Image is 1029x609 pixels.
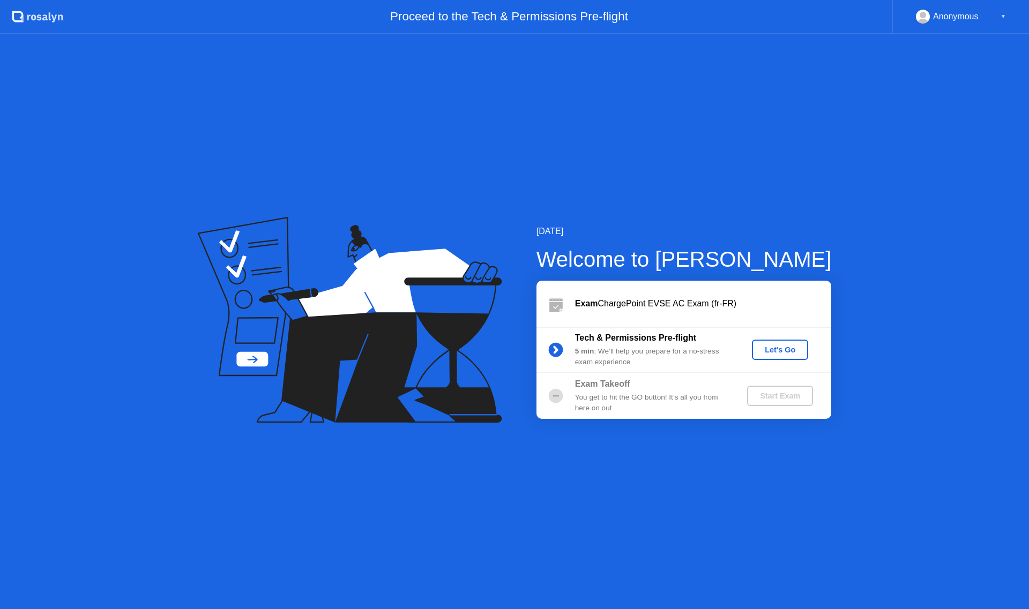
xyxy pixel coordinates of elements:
b: 5 min [575,347,594,355]
div: You get to hit the GO button! It’s all you from here on out [575,392,729,414]
div: Start Exam [751,392,809,400]
div: ▼ [1001,10,1006,24]
button: Let's Go [752,340,808,360]
div: Anonymous [933,10,979,24]
b: Tech & Permissions Pre-flight [575,333,696,342]
div: : We’ll help you prepare for a no-stress exam experience [575,346,729,368]
div: Welcome to [PERSON_NAME] [536,243,832,275]
div: ChargePoint EVSE AC Exam (fr-FR) [575,297,831,310]
button: Start Exam [747,386,813,406]
div: Let's Go [756,345,804,354]
b: Exam Takeoff [575,379,630,388]
div: [DATE] [536,225,832,238]
b: Exam [575,299,598,308]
